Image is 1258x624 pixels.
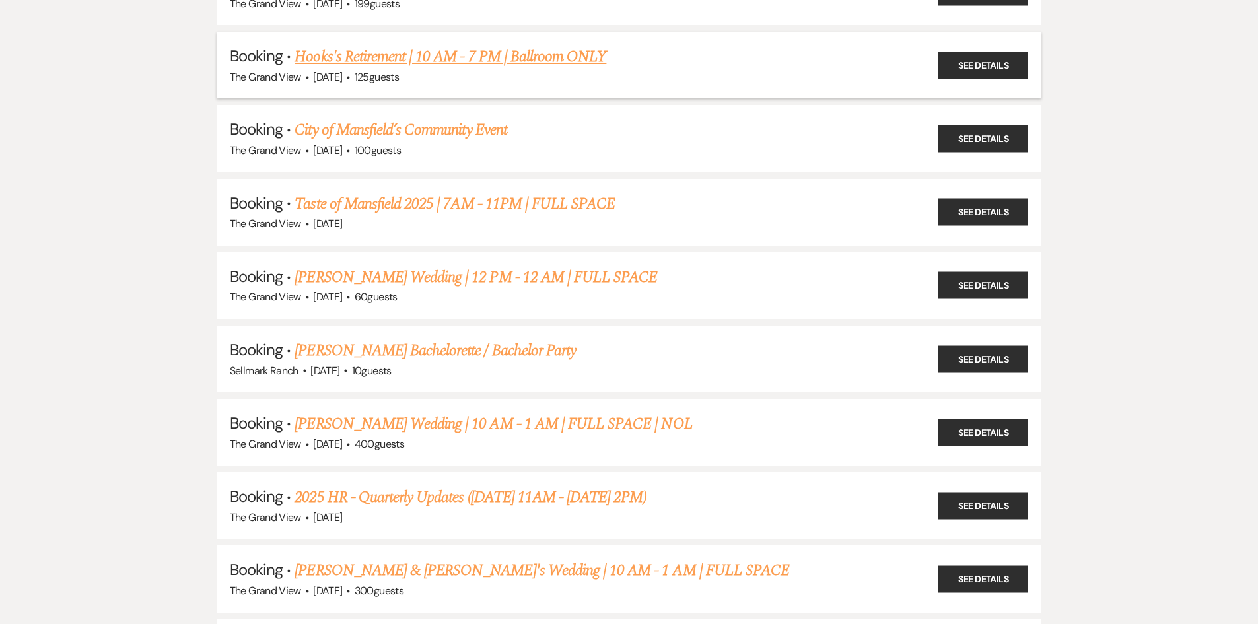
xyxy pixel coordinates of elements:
[313,437,342,451] span: [DATE]
[295,485,646,509] a: 2025 HR - Quarterly Updates ([DATE] 11AM - [DATE] 2PM)
[230,413,283,433] span: Booking
[230,339,283,360] span: Booking
[230,584,301,598] span: The Grand View
[313,70,342,84] span: [DATE]
[938,419,1028,446] a: See Details
[230,559,283,580] span: Booking
[313,584,342,598] span: [DATE]
[230,486,283,506] span: Booking
[355,70,399,84] span: 125 guests
[230,70,301,84] span: The Grand View
[938,566,1028,593] a: See Details
[295,265,657,289] a: [PERSON_NAME] Wedding | 12 PM - 12 AM | FULL SPACE
[938,125,1028,152] a: See Details
[310,364,339,378] span: [DATE]
[230,193,283,213] span: Booking
[295,339,576,363] a: [PERSON_NAME] Bachelorette / Bachelor Party
[230,143,301,157] span: The Grand View
[313,510,342,524] span: [DATE]
[230,46,283,66] span: Booking
[230,119,283,139] span: Booking
[355,584,403,598] span: 300 guests
[352,364,392,378] span: 10 guests
[355,290,398,304] span: 60 guests
[313,217,342,230] span: [DATE]
[295,412,692,436] a: [PERSON_NAME] Wedding | 10 AM - 1 AM | FULL SPACE | NOL
[313,143,342,157] span: [DATE]
[230,437,301,451] span: The Grand View
[313,290,342,304] span: [DATE]
[938,52,1028,79] a: See Details
[938,492,1028,519] a: See Details
[295,192,615,216] a: Taste of Mansfield 2025 | 7AM - 11PM | FULL SPACE
[230,217,301,230] span: The Grand View
[295,45,606,69] a: Hooks's Retirement | 10 AM - 7 PM | Ballroom ONLY
[355,143,401,157] span: 100 guests
[230,290,301,304] span: The Grand View
[230,266,283,287] span: Booking
[355,437,404,451] span: 400 guests
[295,559,789,582] a: [PERSON_NAME] & [PERSON_NAME]'s Wedding | 10 AM - 1 AM | FULL SPACE
[230,364,298,378] span: Sellmark Ranch
[295,118,507,142] a: City of Mansfield’s Community Event
[230,510,301,524] span: The Grand View
[938,272,1028,299] a: See Details
[938,345,1028,372] a: See Details
[938,199,1028,226] a: See Details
